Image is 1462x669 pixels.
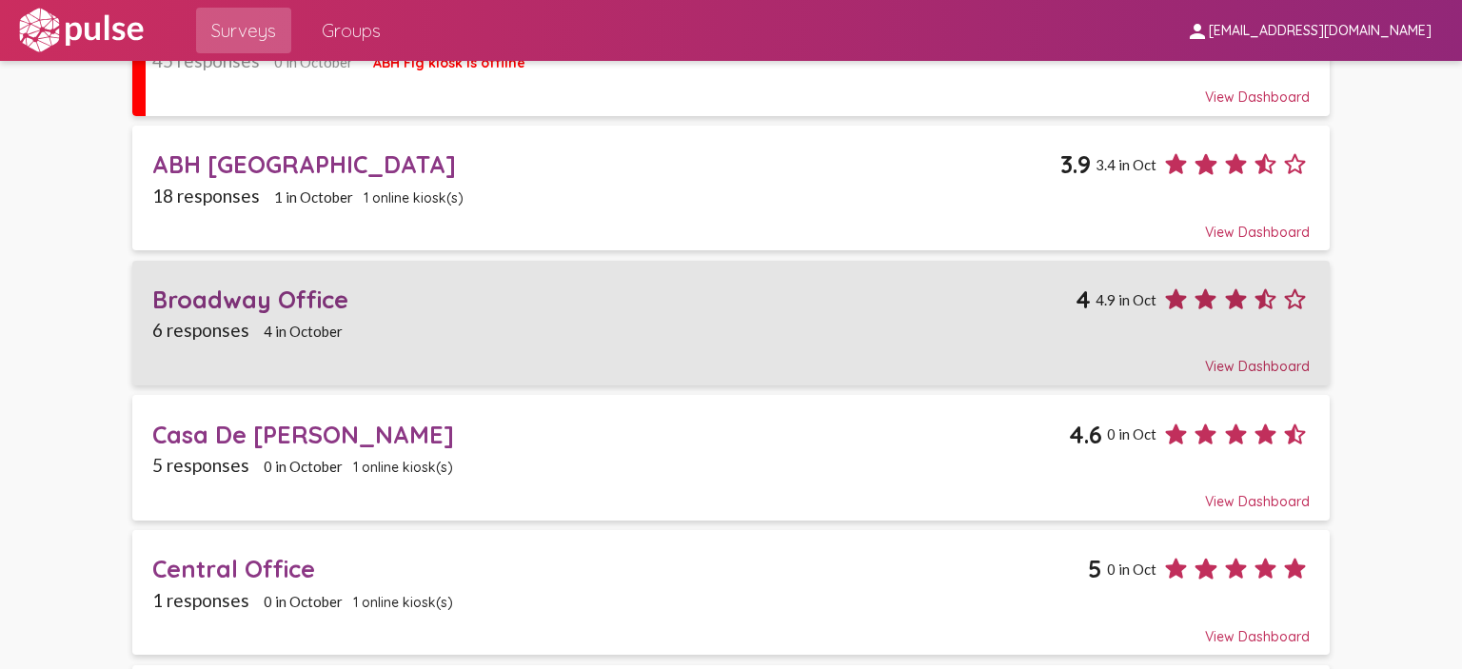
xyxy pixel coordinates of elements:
[1060,149,1091,179] span: 3.9
[152,285,1076,314] div: Broadway Office
[152,71,1311,106] div: View Dashboard
[306,8,396,53] a: Groups
[1107,561,1156,578] span: 0 in Oct
[274,188,353,206] span: 1 in October
[132,261,1330,385] a: Broadway Office44.9 in Oct6 responses4 in OctoberView Dashboard
[1186,20,1209,43] mat-icon: person
[152,207,1311,241] div: View Dashboard
[264,593,343,610] span: 0 in October
[15,7,147,54] img: white-logo.svg
[152,589,249,611] span: 1 responses
[152,420,1069,449] div: Casa De [PERSON_NAME]
[211,13,276,48] span: Surveys
[1107,425,1156,443] span: 0 in Oct
[152,185,260,207] span: 18 responses
[1096,156,1156,173] span: 3.4 in Oct
[353,594,453,611] span: 1 online kiosk(s)
[1096,291,1156,308] span: 4.9 in Oct
[152,149,1060,179] div: ABH [GEOGRAPHIC_DATA]
[152,611,1311,645] div: View Dashboard
[152,319,249,341] span: 6 responses
[132,530,1330,655] a: Central Office50 in Oct1 responses0 in October1 online kiosk(s)View Dashboard
[1076,285,1091,314] span: 4
[274,53,353,70] span: 0 in October
[152,554,1088,583] div: Central Office
[196,8,291,53] a: Surveys
[264,458,343,475] span: 0 in October
[132,126,1330,250] a: ABH [GEOGRAPHIC_DATA]3.93.4 in Oct18 responses1 in October1 online kiosk(s)View Dashboard
[1209,23,1432,40] span: [EMAIL_ADDRESS][DOMAIN_NAME]
[152,341,1311,375] div: View Dashboard
[1171,12,1447,48] button: [EMAIL_ADDRESS][DOMAIN_NAME]
[373,54,525,71] span: ABH Fig kiosk is offline
[1088,554,1102,583] span: 5
[364,189,464,207] span: 1 online kiosk(s)
[152,454,249,476] span: 5 responses
[322,13,381,48] span: Groups
[152,476,1311,510] div: View Dashboard
[264,323,343,340] span: 4 in October
[132,395,1330,520] a: Casa De [PERSON_NAME]4.60 in Oct5 responses0 in October1 online kiosk(s)View Dashboard
[353,459,453,476] span: 1 online kiosk(s)
[1069,420,1102,449] span: 4.6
